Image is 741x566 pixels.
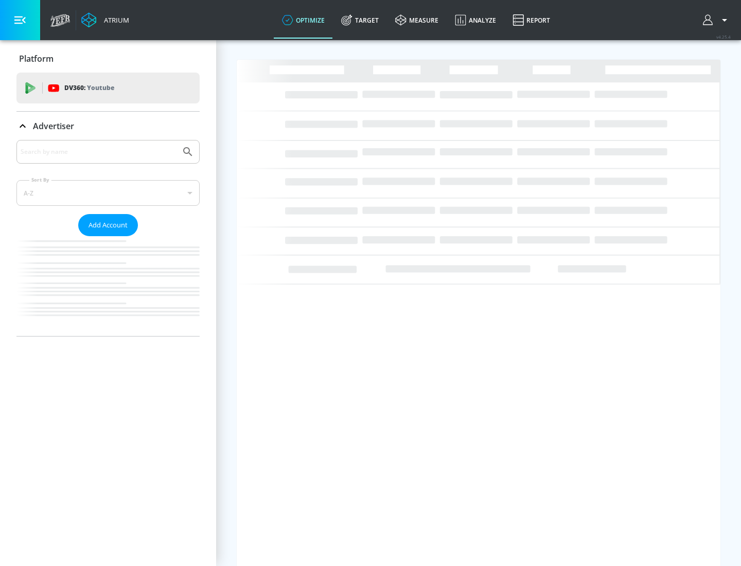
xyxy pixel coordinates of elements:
span: v 4.25.4 [716,34,731,40]
p: DV360: [64,82,114,94]
button: Add Account [78,214,138,236]
label: Sort By [29,176,51,183]
nav: list of Advertiser [16,236,200,336]
a: Analyze [447,2,504,39]
a: Target [333,2,387,39]
div: Platform [16,44,200,73]
div: DV360: Youtube [16,73,200,103]
div: Advertiser [16,112,200,140]
p: Advertiser [33,120,74,132]
a: Atrium [81,12,129,28]
p: Youtube [87,82,114,93]
a: optimize [274,2,333,39]
span: Add Account [89,219,128,231]
div: Advertiser [16,140,200,336]
a: measure [387,2,447,39]
div: A-Z [16,180,200,206]
p: Platform [19,53,54,64]
input: Search by name [21,145,177,158]
a: Report [504,2,558,39]
div: Atrium [100,15,129,25]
